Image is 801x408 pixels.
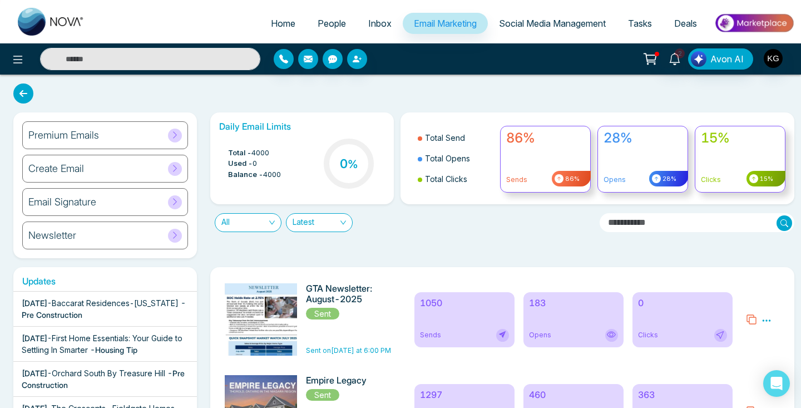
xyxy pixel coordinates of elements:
span: Sends [420,330,441,340]
h6: 183 [529,298,618,308]
h6: 363 [638,390,727,400]
span: Home [271,18,295,29]
h6: Empire Legacy [306,375,394,386]
a: Inbox [357,13,403,34]
h6: 0 [638,298,727,308]
span: Deals [674,18,697,29]
span: Sent on [DATE] at 6:00 PM [306,346,391,355]
a: Home [260,13,306,34]
span: % [348,158,358,171]
span: Opens [529,330,551,340]
h6: Premium Emails [28,129,99,141]
p: Sends [506,175,585,185]
span: 86% [563,174,580,184]
h4: 86% [506,130,585,146]
li: Total Opens [418,148,493,169]
span: Inbox [368,18,392,29]
button: Avon AI [688,48,753,70]
li: Total Send [418,127,493,148]
span: Email Marketing [414,18,477,29]
span: Sent [306,308,339,319]
span: Baccarat Residences-[US_STATE] [52,298,179,308]
h6: Create Email [28,163,84,175]
span: Used - [228,158,253,169]
span: Orchard South By Treasure Hill [52,368,165,378]
h6: 1297 [420,390,509,400]
a: Deals [663,13,708,34]
a: People [306,13,357,34]
h6: Email Signature [28,196,96,208]
img: Market-place.gif [714,11,794,36]
div: - [22,367,189,391]
span: 4000 [251,148,269,159]
span: People [318,18,346,29]
span: Social Media Management [499,18,606,29]
span: 0 [253,158,257,169]
h4: 28% [604,130,682,146]
a: 2 [661,48,688,68]
span: Avon AI [710,52,744,66]
p: Clicks [701,175,779,185]
h6: Daily Email Limits [219,121,385,132]
span: Clicks [638,330,658,340]
span: All [221,214,275,232]
span: Total - [228,148,251,159]
span: 2 [675,48,685,58]
p: Opens [604,175,682,185]
div: Open Intercom Messenger [763,370,790,397]
h6: 460 [529,390,618,400]
span: First Home Essentials: Your Guide to Settling In Smarter [22,333,182,355]
span: - Housing Tip [90,345,137,355]
h6: Newsletter [28,229,76,242]
img: User Avatar [764,49,783,68]
span: Sent [306,389,339,401]
a: Social Media Management [488,13,617,34]
span: [DATE] [22,298,47,308]
h6: GTA Newsletter: August-2025 [306,283,394,304]
span: [DATE] [22,333,47,343]
span: 4000 [263,169,281,180]
span: Latest [293,214,346,232]
img: Nova CRM Logo [18,8,85,36]
span: 15% [758,174,773,184]
span: Tasks [628,18,652,29]
a: Tasks [617,13,663,34]
a: Email Marketing [403,13,488,34]
div: - [22,297,189,321]
h3: 0 [340,156,358,171]
h4: 15% [701,130,779,146]
span: 28% [661,174,676,184]
span: Balance - [228,169,263,180]
li: Total Clicks [418,169,493,189]
h6: Updates [13,276,197,287]
div: - [22,332,189,356]
img: Lead Flow [691,51,706,67]
span: [DATE] [22,368,47,378]
h6: 1050 [420,298,509,308]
